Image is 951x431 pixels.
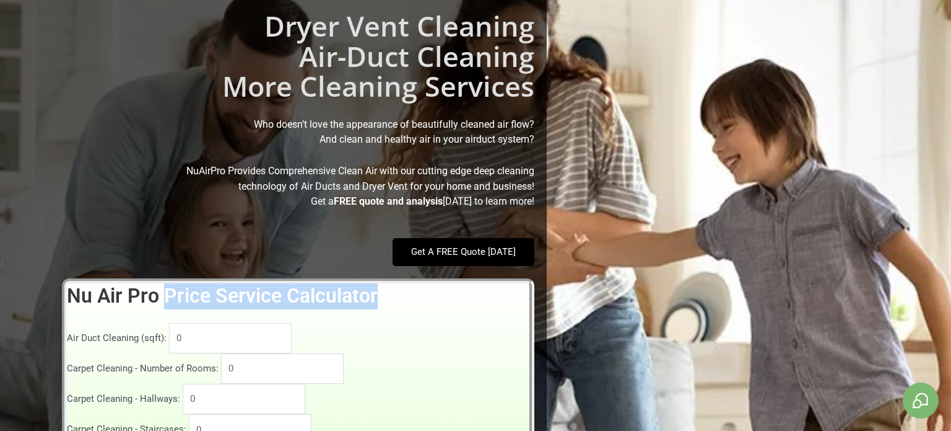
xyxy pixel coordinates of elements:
strong: FREE quote and analysis [334,195,443,207]
label: Air Duct Cleaning (sqft): [67,332,167,344]
label: Carpet Cleaning - Hallways: [67,393,180,404]
a: Get A FREE Quote [DATE] [393,238,534,266]
span: NuAirPro Provides Comprehensive Clean Air with our cutting edge deep cleaning technology of Air D... [186,165,534,192]
label: Carpet Cleaning - Number of Rooms: [67,363,219,374]
h2: Nu Air Pro Price Service Calculator [67,283,529,309]
span: Get A FREE Quote [DATE] [411,247,516,257]
span: Get a [DATE] to learn more! [311,195,534,207]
